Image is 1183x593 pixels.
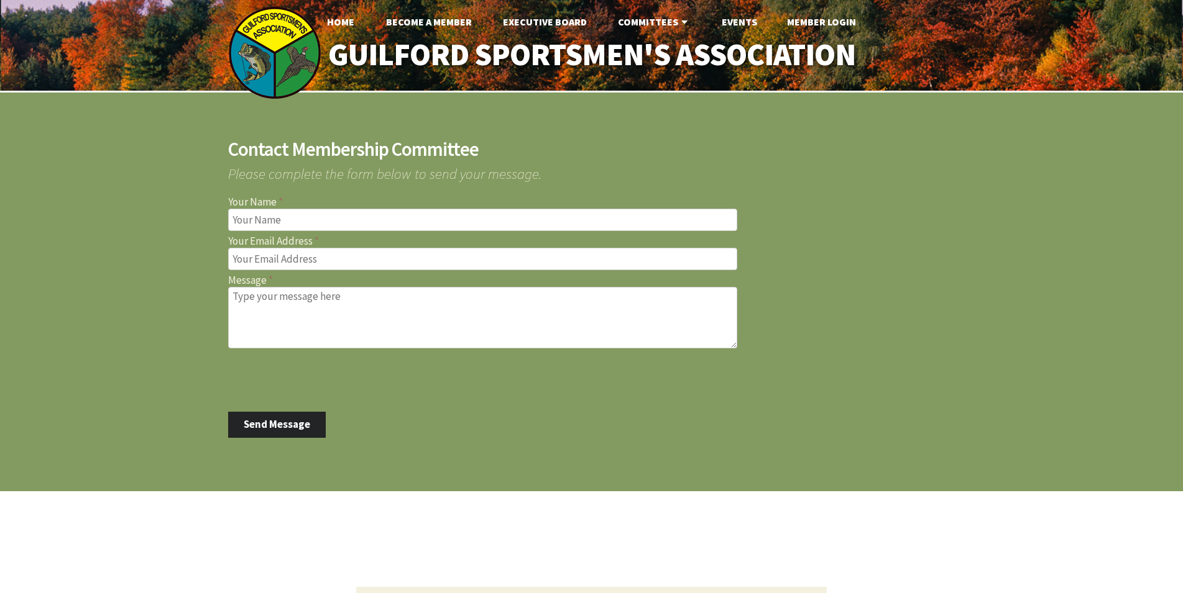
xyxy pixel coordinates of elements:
a: Member Login [777,9,866,34]
label: Your Name [228,197,955,207]
h2: Contact Membership Committee [228,140,955,159]
a: Executive Board [493,9,597,34]
input: Your Email Address [228,248,737,270]
label: Message [228,275,955,286]
iframe: reCAPTCHA [228,353,417,402]
img: logo_sm.png [228,6,321,99]
button: Send Message [228,412,326,438]
a: Committees [608,9,701,34]
label: Your Email Address [228,236,955,247]
a: Home [317,9,364,34]
a: Become A Member [376,9,482,34]
span: Please complete the form below to send your message. [228,159,955,181]
a: Guilford Sportsmen's Association [302,29,881,81]
a: Events [712,9,767,34]
input: Your Name [228,209,737,231]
